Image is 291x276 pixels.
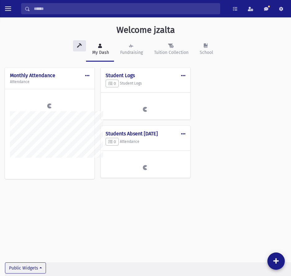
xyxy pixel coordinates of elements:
span: 0 [108,139,116,144]
a: Fundraising [114,38,148,62]
h4: Student Logs [106,72,185,78]
div: My Dash [91,49,109,56]
button: 0 [106,80,119,88]
h5: Attendance [106,138,185,146]
h3: Welcome jzalta [116,25,175,35]
button: 0 [106,138,119,146]
h5: Attendance [10,80,89,84]
h4: Students Absent [DATE] [106,131,185,137]
h4: Monthly Attendance [10,72,89,78]
div: Tuition Collection [153,49,189,56]
div: Fundraising [119,49,143,56]
div: School [198,49,213,56]
button: Public Widgets [5,262,46,274]
a: School [193,38,218,62]
input: Search [30,3,220,14]
button: toggle menu [2,3,14,14]
h5: Student Logs [106,80,185,88]
a: Tuition Collection [148,38,193,62]
span: 0 [108,81,116,86]
a: My Dash [86,38,114,62]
